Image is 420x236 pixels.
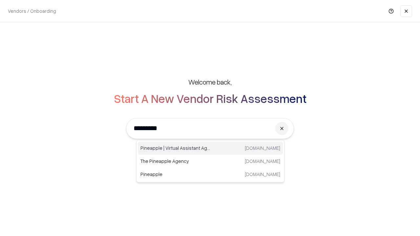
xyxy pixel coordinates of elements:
p: The Pineapple Agency [140,158,210,165]
p: [DOMAIN_NAME] [245,158,280,165]
h2: Start A New Vendor Risk Assessment [114,92,306,105]
p: Vendors / Onboarding [8,8,56,14]
p: [DOMAIN_NAME] [245,145,280,151]
p: Pineapple | Virtual Assistant Agency [140,145,210,151]
p: Pineapple [140,171,210,178]
div: Suggestions [136,140,284,183]
h5: Welcome back, [188,77,232,87]
p: [DOMAIN_NAME] [245,171,280,178]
